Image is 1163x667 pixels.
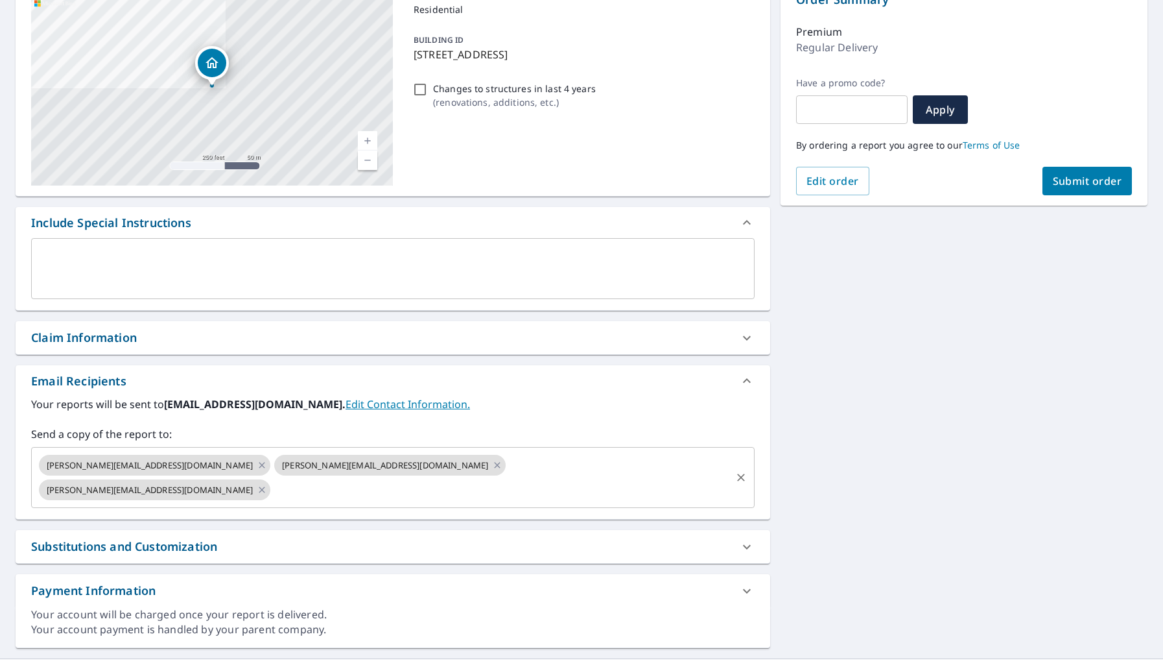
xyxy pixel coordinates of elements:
button: Submit order [1042,167,1133,195]
p: Residential [414,3,749,16]
button: Clear [732,468,750,487]
span: Edit order [806,174,859,188]
span: [PERSON_NAME][EMAIL_ADDRESS][DOMAIN_NAME] [39,459,261,472]
div: Include Special Instructions [31,214,191,232]
div: [PERSON_NAME][EMAIL_ADDRESS][DOMAIN_NAME] [274,455,506,476]
span: Submit order [1053,174,1122,188]
p: Regular Delivery [796,40,878,55]
b: [EMAIL_ADDRESS][DOMAIN_NAME]. [164,397,346,411]
a: Current Level 17, Zoom Out [358,151,377,170]
div: [PERSON_NAME][EMAIL_ADDRESS][DOMAIN_NAME] [39,455,270,476]
p: Changes to structures in last 4 years [433,82,596,95]
a: Terms of Use [963,139,1020,151]
span: Apply [923,103,957,117]
p: ( renovations, additions, etc. ) [433,95,596,109]
p: Premium [796,24,842,40]
div: Your account payment is handled by your parent company. [31,622,755,637]
div: Include Special Instructions [16,207,770,238]
p: By ordering a report you agree to our [796,139,1132,151]
div: Dropped pin, building 1, Residential property, 5380 N Lariat Dr Castle Rock, CO 80108 [195,46,229,86]
div: Email Recipients [16,365,770,396]
div: Payment Information [16,574,770,607]
div: Substitutions and Customization [16,530,770,563]
div: Your account will be charged once your report is delivered. [31,607,755,622]
button: Edit order [796,167,869,195]
p: BUILDING ID [414,34,464,45]
label: Your reports will be sent to [31,396,755,412]
label: Send a copy of the report to: [31,426,755,442]
div: Email Recipients [31,372,126,390]
span: [PERSON_NAME][EMAIL_ADDRESS][DOMAIN_NAME] [39,484,261,496]
div: Payment Information [31,582,156,600]
p: [STREET_ADDRESS] [414,47,749,62]
label: Have a promo code? [796,77,908,89]
span: [PERSON_NAME][EMAIL_ADDRESS][DOMAIN_NAME] [274,459,496,472]
div: [PERSON_NAME][EMAIL_ADDRESS][DOMAIN_NAME] [39,479,270,500]
button: Apply [913,95,968,124]
div: Claim Information [31,329,137,346]
a: EditContactInfo [346,397,470,411]
div: Substitutions and Customization [31,538,217,555]
a: Current Level 17, Zoom In [358,131,377,151]
div: Claim Information [16,321,770,354]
